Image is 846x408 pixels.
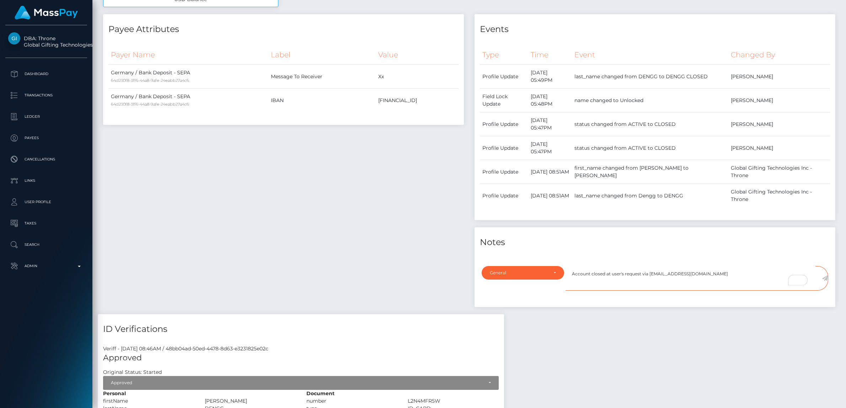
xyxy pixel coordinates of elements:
p: Links [8,175,84,186]
td: Germany / Bank Deposit - SEPA [108,65,268,89]
td: [PERSON_NAME] [728,136,830,160]
th: Payer Name [108,45,268,65]
td: first_name changed from [PERSON_NAME] to [PERSON_NAME] [572,160,728,184]
td: Message To Receiver [268,65,376,89]
a: Search [5,236,87,254]
p: Payees [8,133,84,143]
th: Type [480,45,528,65]
td: [DATE] 08:51AM [528,160,572,184]
p: Ledger [8,111,84,122]
a: Taxes [5,214,87,232]
small: 64d230f8-3ff6-44a8-9afe-24eabb27a4c6 [111,78,189,83]
td: Germany / Bank Deposit - SEPA [108,89,268,112]
td: Field Lock Update [480,89,528,112]
td: Global Gifting Technologies Inc - Throne [728,160,830,184]
img: Global Gifting Technologies Inc [8,32,20,44]
h4: ID Verifications [103,323,499,335]
div: General [490,270,548,276]
td: [PERSON_NAME] [728,65,830,89]
td: name changed to Unlocked [572,89,728,112]
p: Cancellations [8,154,84,165]
p: Search [8,239,84,250]
a: Cancellations [5,150,87,168]
div: firstName [98,397,199,405]
th: Changed By [728,45,830,65]
h7: Original Status: Started [103,369,162,375]
div: L2N4MFR5W [402,397,504,405]
a: Links [5,172,87,190]
p: Taxes [8,218,84,229]
div: Approved [111,380,483,386]
h5: Approved [103,353,499,364]
td: [DATE] 05:47PM [528,112,572,136]
p: Admin [8,261,84,271]
td: Global Gifting Technologies Inc - Throne [728,184,830,208]
th: Label [268,45,376,65]
th: Event [572,45,728,65]
td: Xx [376,65,459,89]
td: Profile Update [480,65,528,89]
th: Time [528,45,572,65]
td: IBAN [268,89,376,112]
div: [PERSON_NAME] [199,397,301,405]
div: Veriff - [DATE] 08:46AM / 48bb04ad-50ed-4478-8d63-e3231825e02c [98,345,504,353]
div: number [301,397,403,405]
a: Ledger [5,108,87,126]
td: [DATE] 08:51AM [528,184,572,208]
td: status changed from ACTIVE to CLOSED [572,112,728,136]
td: status changed from ACTIVE to CLOSED [572,136,728,160]
p: Dashboard [8,69,84,79]
h4: Notes [480,236,830,249]
p: User Profile [8,197,84,207]
strong: Personal [103,390,126,397]
small: 64d230f8-3ff6-44a8-9afe-24eabb27a4c6 [111,102,189,107]
p: Transactions [8,90,84,101]
button: General [482,266,564,280]
td: [PERSON_NAME] [728,112,830,136]
span: DBA: Throne Global Gifting Technologies Inc [5,35,87,48]
h4: Events [480,23,830,36]
td: [FINANCIAL_ID] [376,89,459,112]
a: Dashboard [5,65,87,83]
a: Transactions [5,86,87,104]
td: Profile Update [480,184,528,208]
h4: Payee Attributes [108,23,459,36]
button: Approved [103,376,499,390]
td: last_name changed from DENGG to DENGG CLOSED [572,65,728,89]
textarea: To enrich screen reader interactions, please activate Accessibility in Grammarly extension settings [566,266,815,291]
th: Value [376,45,459,65]
td: [PERSON_NAME] [728,89,830,112]
td: last_name changed from Dengg to DENGG [572,184,728,208]
a: Admin [5,257,87,275]
strong: Document [306,390,334,397]
td: [DATE] 05:49PM [528,65,572,89]
a: User Profile [5,193,87,211]
td: Profile Update [480,136,528,160]
td: [DATE] 05:48PM [528,89,572,112]
td: [DATE] 05:47PM [528,136,572,160]
td: Profile Update [480,112,528,136]
td: Profile Update [480,160,528,184]
a: Payees [5,129,87,147]
img: MassPay Logo [15,6,78,20]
